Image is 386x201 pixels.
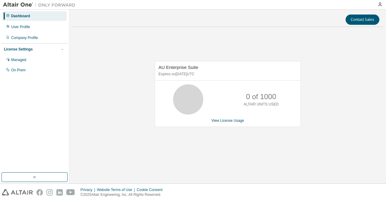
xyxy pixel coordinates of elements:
[346,15,379,25] button: Contact Sales
[81,192,166,197] p: © 2025 Altair Engineering, Inc. All Rights Reserved.
[11,35,38,40] div: Company Profile
[46,189,53,196] img: instagram.svg
[66,189,75,196] img: youtube.svg
[11,14,30,18] div: Dashboard
[159,72,296,77] p: Expires on [DATE] UTC
[3,2,78,8] img: Altair One
[244,102,279,107] p: ALTAIR UNITS USED
[11,24,30,29] div: User Profile
[11,68,26,73] div: On Prem
[97,187,137,192] div: Website Terms of Use
[36,189,43,196] img: facebook.svg
[159,65,198,70] span: AU Enterprise Suite
[246,92,276,102] p: 0 of 1000
[56,189,63,196] img: linkedin.svg
[4,47,33,52] div: License Settings
[137,187,166,192] div: Cookie Consent
[211,118,244,123] a: View License Usage
[11,57,26,62] div: Managed
[2,189,33,196] img: altair_logo.svg
[81,187,97,192] div: Privacy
